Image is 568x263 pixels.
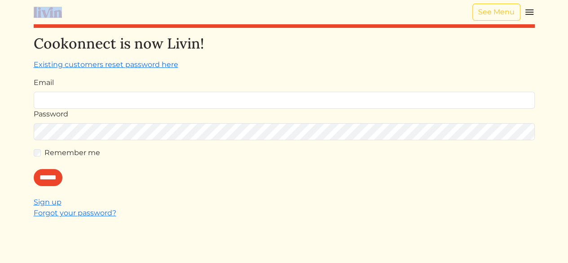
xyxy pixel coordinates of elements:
a: Existing customers reset password here [34,60,178,69]
a: Forgot your password? [34,209,116,217]
label: Remember me [44,147,100,158]
a: See Menu [472,4,520,21]
img: livin-logo-a0d97d1a881af30f6274990eb6222085a2533c92bbd1e4f22c21b4f0d0e3210c.svg [34,7,62,18]
a: Sign up [34,198,62,206]
img: menu_hamburger-cb6d353cf0ecd9f46ceae1c99ecbeb4a00e71ca567a856bd81f57e9d8c17bb26.svg [524,7,535,18]
h2: Cookonnect is now Livin! [34,35,535,52]
label: Password [34,109,68,120]
label: Email [34,77,54,88]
